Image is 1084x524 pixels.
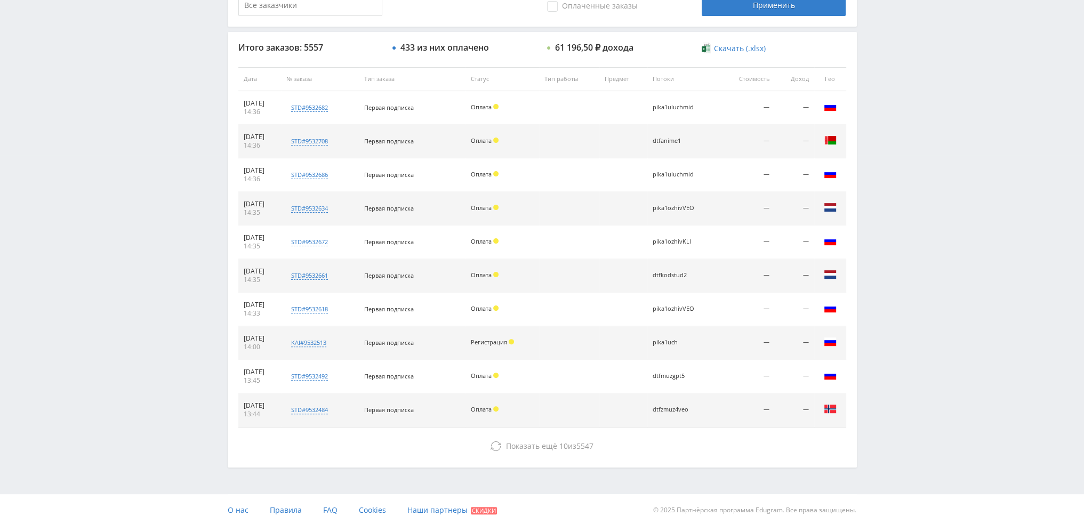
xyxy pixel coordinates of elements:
img: nld.png [824,201,837,214]
div: std#9532484 [291,406,328,414]
div: [DATE] [244,334,276,343]
span: Холд [493,406,499,412]
span: Оплаченные заказы [547,1,638,12]
span: Первая подписка [364,372,414,380]
img: rus.png [824,302,837,315]
span: Холд [493,238,499,244]
td: — [775,360,814,393]
div: dtfmuzgpt5 [653,373,701,380]
span: Оплата [471,136,492,144]
div: [DATE] [244,267,276,276]
td: — [719,225,775,259]
div: [DATE] [244,368,276,376]
div: 14:33 [244,309,276,318]
div: std#9532686 [291,171,328,179]
div: 14:35 [244,208,276,217]
span: Оплата [471,204,492,212]
div: dtfkodstud2 [653,272,701,279]
a: Скачать (.xlsx) [702,43,766,54]
div: 14:35 [244,242,276,251]
td: — [775,326,814,360]
div: dtfanime1 [653,138,701,144]
span: Холд [493,104,499,109]
img: rus.png [824,335,837,348]
span: Показать ещё [506,441,557,451]
img: rus.png [824,235,837,247]
td: — [775,158,814,192]
div: std#9532618 [291,305,328,313]
span: Оплата [471,304,492,312]
span: 10 [559,441,568,451]
span: Оплата [471,103,492,111]
div: 14:36 [244,108,276,116]
td: — [775,293,814,326]
span: Скачать (.xlsx) [714,44,766,53]
span: Оплата [471,170,492,178]
img: rus.png [824,369,837,382]
div: 14:00 [244,343,276,351]
td: — [719,360,775,393]
th: Дата [238,67,281,91]
span: Первая подписка [364,204,414,212]
div: pika1uluchmid [653,104,701,111]
span: Холд [493,205,499,210]
td: — [775,259,814,293]
span: О нас [228,505,248,515]
span: FAQ [323,505,338,515]
div: 13:45 [244,376,276,385]
span: Регистрация [471,338,507,346]
div: std#9532492 [291,372,328,381]
th: Стоимость [719,67,775,91]
div: [DATE] [244,233,276,242]
div: 61 196,50 ₽ дохода [555,43,633,52]
div: [DATE] [244,166,276,175]
span: Наши партнеры [407,505,468,515]
span: Оплата [471,237,492,245]
span: Первая подписка [364,171,414,179]
span: 5547 [576,441,593,451]
div: pika1ozhivVEO [653,305,701,312]
img: rus.png [824,167,837,180]
div: [DATE] [244,133,276,141]
div: 13:44 [244,410,276,418]
span: Первая подписка [364,338,414,346]
div: std#9532708 [291,137,328,146]
th: Тип работы [539,67,599,91]
div: 433 из них оплачено [400,43,489,52]
div: std#9532634 [291,204,328,213]
span: из [506,441,593,451]
span: Оплата [471,271,492,279]
span: Первая подписка [364,238,414,246]
span: Холд [493,373,499,378]
span: Оплата [471,372,492,380]
div: pika1ozhivKLI [653,238,701,245]
div: std#9532682 [291,103,328,112]
th: Гео [814,67,846,91]
td: — [719,393,775,427]
td: — [775,393,814,427]
th: Предмет [599,67,647,91]
div: std#9532672 [291,238,328,246]
td: — [719,158,775,192]
th: Статус [465,67,539,91]
img: rus.png [824,100,837,113]
div: kai#9532513 [291,338,326,347]
span: Оплата [471,405,492,413]
td: — [719,91,775,125]
span: Первая подписка [364,271,414,279]
td: — [719,326,775,360]
div: [DATE] [244,99,276,108]
td: — [719,125,775,158]
td: — [719,293,775,326]
span: Холд [493,305,499,311]
div: 14:36 [244,141,276,150]
div: 14:35 [244,276,276,284]
span: Скидки [471,507,497,514]
img: nld.png [824,268,837,281]
div: [DATE] [244,200,276,208]
td: — [775,225,814,259]
img: nor.png [824,402,837,415]
div: pika1uluchmid [653,171,701,178]
td: — [775,192,814,225]
th: Доход [775,67,814,91]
